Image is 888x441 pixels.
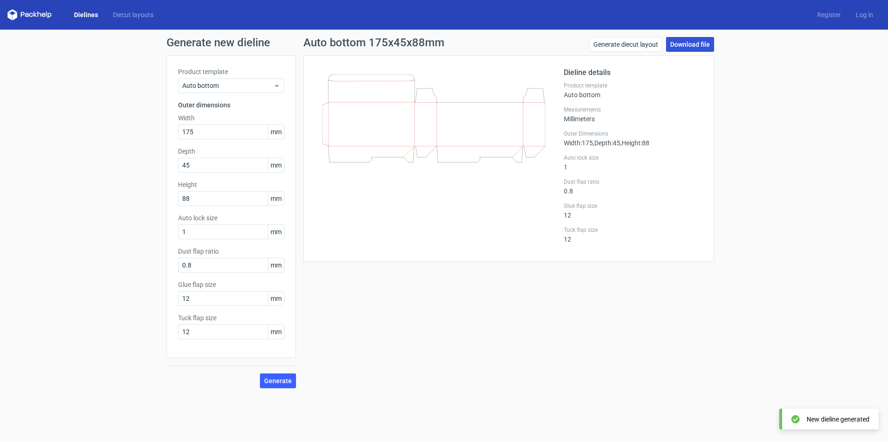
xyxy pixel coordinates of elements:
a: Download file [666,37,714,52]
span: Generate [264,378,292,384]
label: Width [178,113,284,123]
label: Tuck flap size [564,226,703,234]
span: mm [268,325,284,339]
a: Diecut layouts [105,10,161,19]
label: Height [178,180,284,189]
span: mm [268,192,284,205]
button: Generate [260,373,296,388]
a: Dielines [67,10,105,19]
h1: Auto bottom 175x45x88mm [303,37,444,48]
span: mm [268,225,284,239]
label: Auto lock size [178,213,284,223]
span: Auto bottom [182,81,273,90]
a: Register [810,10,848,19]
span: mm [268,258,284,272]
label: Depth [178,147,284,156]
div: Millimeters [564,106,703,123]
label: Glue flap size [178,280,284,289]
label: Dust flap ratio [564,178,703,186]
span: mm [268,125,284,139]
label: Glue flap size [564,202,703,210]
label: Auto lock size [564,154,703,161]
label: Measurements [564,106,703,113]
label: Tuck flap size [178,313,284,323]
div: 12 [564,226,703,243]
div: 0.8 [564,178,703,195]
span: mm [268,292,284,305]
a: Log in [848,10,881,19]
span: , Height : 88 [620,139,649,147]
div: 12 [564,202,703,219]
label: Product template [564,82,703,89]
span: mm [268,158,284,172]
h2: Dieline details [564,67,703,78]
div: New dieline generated [807,415,869,424]
div: Auto bottom [564,82,703,99]
span: Width : 175 [564,139,593,147]
label: Product template [178,67,284,76]
h3: Outer dimensions [178,100,284,110]
span: , Depth : 45 [593,139,620,147]
h1: Generate new dieline [166,37,721,48]
div: 1 [564,154,703,171]
label: Outer Dimensions [564,130,703,137]
a: Generate diecut layout [589,37,662,52]
label: Dust flap ratio [178,247,284,256]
